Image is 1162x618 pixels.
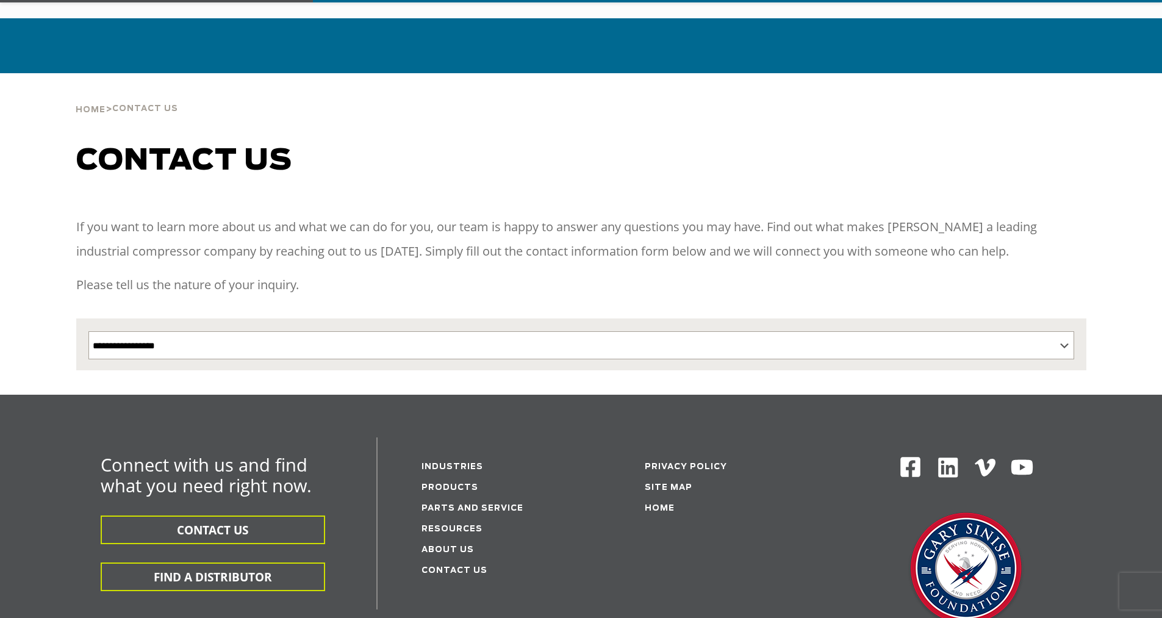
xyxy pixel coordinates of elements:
[421,484,478,492] a: Products
[112,105,178,113] span: Contact Us
[421,567,487,575] a: Contact Us
[936,456,960,480] img: Linkedin
[645,505,675,512] a: Home
[76,106,106,114] span: Home
[101,453,312,497] span: Connect with us and find what you need right now.
[76,273,1086,297] p: Please tell us the nature of your inquiry.
[101,562,325,591] button: FIND A DISTRIBUTOR
[1010,456,1034,480] img: Youtube
[421,463,483,471] a: Industries
[101,516,325,544] button: CONTACT US
[421,546,474,554] a: About Us
[76,146,292,176] span: Contact us
[76,215,1086,264] p: If you want to learn more about us and what we can do for you, our team is happy to answer any qu...
[899,456,922,478] img: Facebook
[421,505,523,512] a: Parts and service
[421,525,482,533] a: Resources
[76,73,178,120] div: >
[645,463,727,471] a: Privacy Policy
[76,104,106,115] a: Home
[645,484,692,492] a: Site Map
[975,459,995,476] img: Vimeo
